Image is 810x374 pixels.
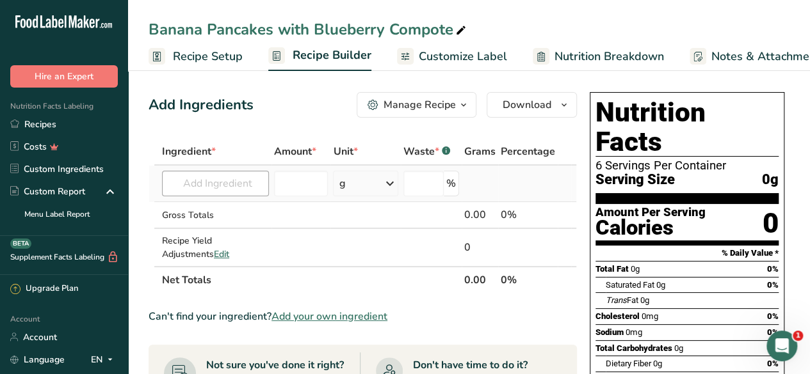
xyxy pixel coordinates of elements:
span: Serving Size [595,172,675,188]
div: 6 Servings Per Container [595,159,779,172]
span: Amount [274,144,316,159]
div: Calories [595,219,706,237]
input: Add Ingredient [162,171,269,196]
span: Download [503,97,551,113]
div: Custom Report [10,185,85,198]
span: Ingredient [162,144,216,159]
a: Recipe Builder [268,41,371,72]
span: Dietary Fiber [606,359,651,368]
i: Trans [606,295,627,305]
span: Cholesterol [595,311,640,321]
span: Customize Label [419,48,507,65]
span: 0% [767,311,779,321]
div: 0 [464,240,496,255]
span: 0% [767,359,779,368]
th: Net Totals [159,266,462,293]
div: Manage Recipe [384,97,456,113]
span: Fat [606,295,638,305]
span: 0% [767,327,779,337]
div: Amount Per Serving [595,206,706,219]
span: 0g [656,280,665,290]
span: Total Carbohydrates [595,343,672,353]
div: Add Ingredients [149,95,254,116]
span: Sodium [595,327,624,337]
button: Download [487,92,577,118]
span: 0mg [626,327,642,337]
span: 0% [767,280,779,290]
a: Recipe Setup [149,42,243,71]
th: 0% [498,266,558,293]
span: Total Fat [595,264,629,274]
span: Nutrition Breakdown [555,48,664,65]
div: 0 [763,206,779,240]
span: Recipe Setup [173,48,243,65]
div: BETA [10,238,31,249]
div: Upgrade Plan [10,283,78,295]
div: EN [91,352,118,367]
div: Waste [403,144,450,159]
div: Gross Totals [162,208,269,222]
iframe: Intercom live chat [766,331,797,361]
div: 0.00 [464,207,496,222]
div: 0% [501,207,555,222]
span: 0g [640,295,649,305]
div: Can't find your ingredient? [149,309,577,324]
div: g [339,176,345,191]
span: 0g [631,264,640,274]
span: Edit [214,248,229,260]
span: Add your own ingredient [271,309,387,324]
span: Recipe Builder [293,47,371,64]
span: Grams [464,144,496,159]
div: Recipe Yield Adjustments [162,234,269,261]
span: 1 [793,331,803,341]
h1: Nutrition Facts [595,98,779,157]
div: Banana Pancakes with Blueberry Compote [149,18,469,41]
span: 0g [762,172,779,188]
span: Saturated Fat [606,280,654,290]
a: Language [10,348,65,371]
span: 0mg [642,311,658,321]
button: Manage Recipe [357,92,476,118]
a: Customize Label [397,42,507,71]
button: Hire an Expert [10,65,118,88]
a: Nutrition Breakdown [533,42,664,71]
span: 0% [767,264,779,274]
span: Unit [333,144,357,159]
span: 0g [653,359,662,368]
span: 0g [674,343,683,353]
span: Percentage [501,144,555,159]
section: % Daily Value * [595,245,779,261]
th: 0.00 [462,266,498,293]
